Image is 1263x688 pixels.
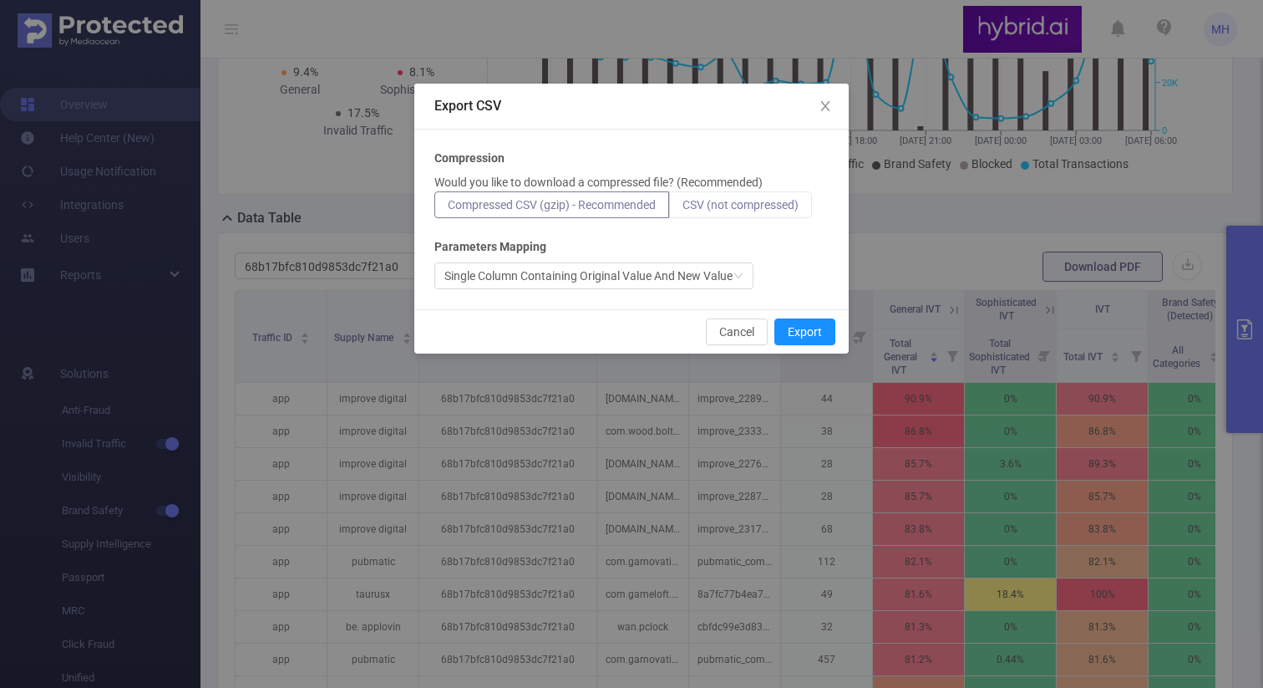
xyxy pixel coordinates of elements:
[434,150,505,167] b: Compression
[448,198,656,211] span: Compressed CSV (gzip) - Recommended
[774,319,835,345] button: Export
[706,319,768,345] button: Cancel
[434,174,763,191] p: Would you like to download a compressed file? (Recommended)
[434,238,546,256] b: Parameters Mapping
[434,97,829,115] div: Export CSV
[733,271,743,283] i: icon: down
[682,198,799,211] span: CSV (not compressed)
[444,263,733,288] div: Single Column Containing Original Value And New Value
[819,99,832,113] i: icon: close
[802,84,849,130] button: Close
